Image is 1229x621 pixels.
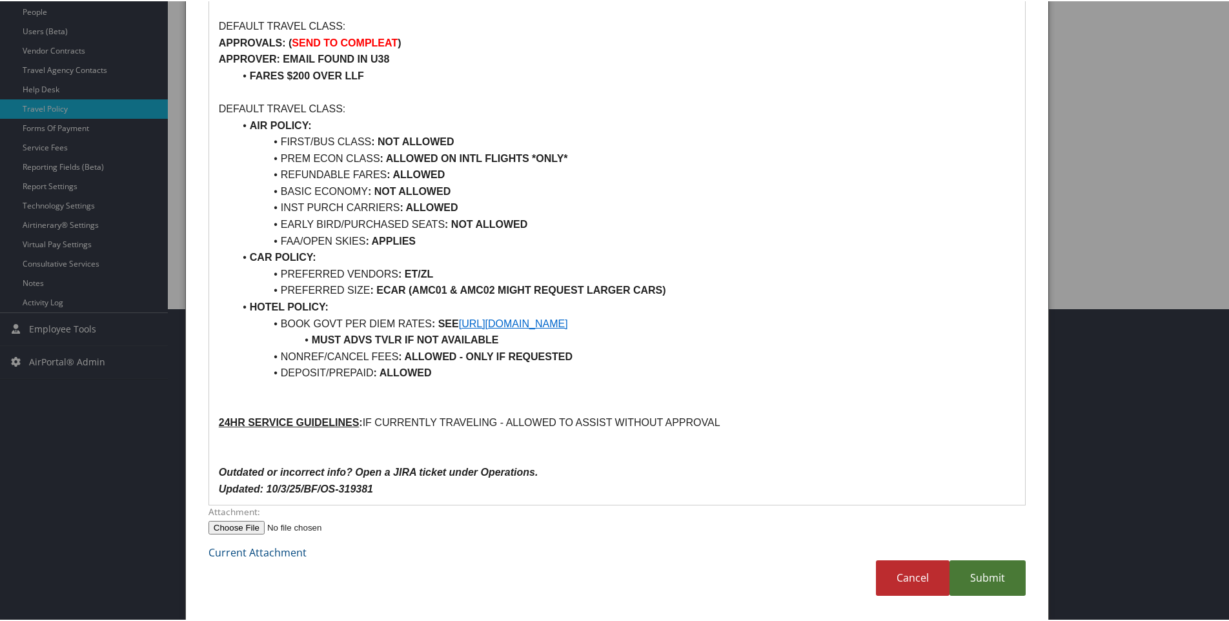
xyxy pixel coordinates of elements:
strong: : ECAR (AMC01 & AMC02 MIGHT REQUEST LARGER CARS) [370,283,665,294]
li: PREFERRED VENDORS [234,265,1015,281]
strong: ( [289,36,292,47]
strong: : ALLOWED [387,168,445,179]
strong: : [219,416,363,427]
li: INST PURCH CARRIERS [234,198,1015,215]
strong: CAR POLICY: [250,250,316,261]
li: FAA/OPEN SKIES [234,232,1015,249]
p: DEFAULT TRAVEL CLASS: [219,17,1015,34]
strong: : ALLOWED - ONLY IF REQUESTED [398,350,573,361]
strong: : SEE [432,317,459,328]
strong: SEND TO COMPLEAT [292,36,398,47]
a: Submit [950,559,1026,595]
li: FIRST/BUS CLASS [234,132,1015,149]
u: 24HR SERVICE GUIDELINES [219,416,360,427]
strong: FARES $200 OVER LLF [250,69,364,80]
li: BASIC ECONOMY [234,182,1015,199]
strong: : ALLOWED [400,201,458,212]
li: PREM ECON CLASS [234,149,1015,166]
p: IF CURRENTLY TRAVELING - ALLOWED TO ASSIST WITHOUT APPROVAL [219,413,1015,430]
strong: HOTEL POLICY: [250,300,329,311]
a: Cancel [876,559,950,595]
a: [URL][DOMAIN_NAME] [459,317,568,328]
em: Outdated or incorrect info? Open a JIRA ticket under Operations. [219,465,538,476]
strong: : ET/ZL [398,267,433,278]
p: DEFAULT TRAVEL CLASS: [219,99,1015,116]
strong: APPROVER: EMAIL FOUND IN U38 [219,52,390,63]
strong: : ALLOWED ON INTL FLIGHTS *ONLY* [380,152,568,163]
strong: APPROVALS: [219,36,286,47]
strong: : ALLOWED [374,366,432,377]
strong: MUST ADVS TVLR IF NOT AVAILABLE [312,333,499,344]
strong: NOT ALLOWED [378,135,454,146]
strong: : NOT ALLOWED [368,185,451,196]
label: Attachment: [208,504,1026,517]
li: PREFERRED SIZE [234,281,1015,298]
strong: ) [398,36,401,47]
li: REFUNDABLE FARES [234,165,1015,182]
strong: : NOT ALLOWED [445,218,527,229]
li: NONREF/CANCEL FEES [234,347,1015,364]
em: Updated: 10/3/25/BF/OS-319381 [219,482,373,493]
strong: AIR POLICY: [250,119,312,130]
strong: : [371,135,374,146]
strong: : APPLIES [365,234,416,245]
li: BOOK GOVT PER DIEM RATES [234,314,1015,331]
li: DEPOSIT/PREPAID [234,363,1015,380]
a: Current Attachment [208,544,307,558]
li: EARLY BIRD/PURCHASED SEATS [234,215,1015,232]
